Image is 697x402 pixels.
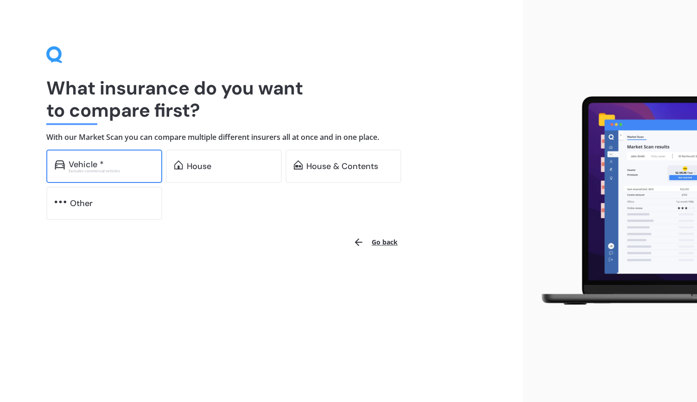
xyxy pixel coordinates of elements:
img: home-and-contents.b802091223b8502ef2dd.svg [294,160,303,170]
img: other.81dba5aafe580aa69f38.svg [55,197,66,207]
img: car.f15378c7a67c060ca3f3.svg [55,160,65,170]
img: home.91c183c226a05b4dc763.svg [174,160,183,170]
img: laptop.webp [530,92,697,311]
div: House & Contents [306,162,378,171]
button: Go back [348,231,403,253]
div: House [187,162,211,171]
div: Vehicle * [69,160,104,169]
h4: With our Market Scan you can compare multiple different insurers all at once and in one place. [46,132,476,142]
h1: What insurance do you want to compare first? [46,77,476,121]
div: Other [70,199,93,208]
div: Excludes commercial vehicles [69,169,154,173]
